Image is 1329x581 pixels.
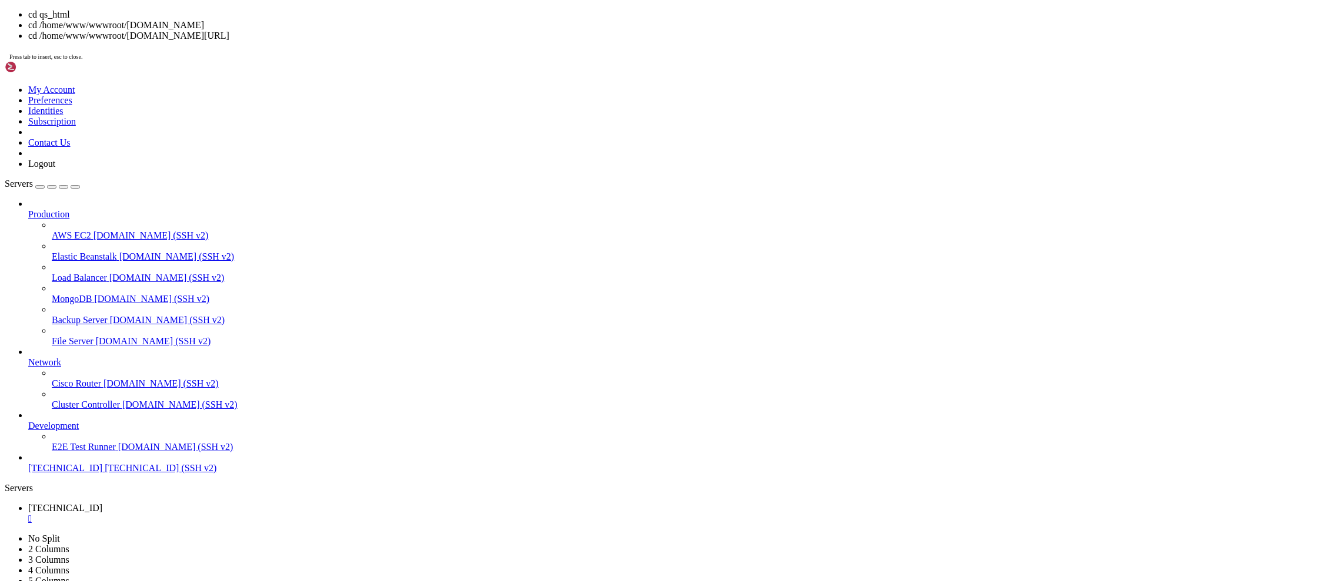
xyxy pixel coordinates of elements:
li: AWS EC2 [DOMAIN_NAME] (SSH v2) [52,220,1324,241]
x-row: Message from syslogd@104-250-130-146 at [DATE] 06:17:45 ... [5,294,1176,304]
x-row: Message from syslogd@104-250-130-146 at [DATE] 06:17:45 ... [5,414,1176,424]
span: Cluster Controller [52,399,120,409]
x-row: kernel:[Hardware Error]: Unified Memory Controller Ext. Error Code: 0 [5,65,1176,75]
x-row: kernel:[Hardware Error]: Corrected error, no action required. [5,125,1176,135]
a: Contact Us [28,137,71,147]
li: Cisco Router [DOMAIN_NAME] (SSH v2) [52,368,1324,389]
span: [DOMAIN_NAME] (SSH v2) [118,442,233,452]
x-row: Message from syslogd@104-250-130-146 at [DATE] 06:12:17 ... [5,174,1176,184]
span: [TECHNICAL_ID] [28,503,102,513]
a: AWS EC2 [DOMAIN_NAME] (SSH v2) [52,230,1324,241]
a: Network [28,357,1324,368]
a: [TECHNICAL_ID] [TECHNICAL_ID] (SSH v2) [28,463,1324,473]
a: Production [28,209,1324,220]
span: [DOMAIN_NAME] (SSH v2) [119,251,235,261]
span: [DOMAIN_NAME] (SSH v2) [109,273,225,283]
x-row: Message from syslogd@104-250-130-146 at [DATE] 06:06:49 ... [5,85,1176,95]
span: [TECHNICAL_ID] (SSH v2) [105,463,216,473]
x-row: kernel:[Hardware Error]: IPID: 0x0000009600150f00, Syndrome: 0xbd3f80000a800200 [5,394,1176,404]
span: [DOMAIN_NAME] (SSH v2) [110,315,225,325]
x-row: kernel:[Hardware Error]: cache level: L3/GEN, [GEOGRAPHIC_DATA]: GEN, mem-tx: RD [5,454,1176,464]
span: Servers [5,179,33,189]
x-row: Message from syslogd@104-250-130-146 at [DATE] 06:17:45 ... [5,444,1176,454]
x-row: ^C [5,464,1176,474]
li: Network [28,347,1324,410]
span: [DOMAIN_NAME] (SSH v2) [103,378,219,388]
a: Cisco Router [DOMAIN_NAME] (SSH v2) [52,378,1324,389]
span: Load Balancer [52,273,107,283]
a: 104.250.130.146 [28,503,1324,524]
span: [DOMAIN_NAME] (SSH v2) [122,399,238,409]
x-row: Message from syslogd@104-250-130-146 at [DATE] 06:12:17 ... [5,204,1176,214]
img: Shellngn [5,61,72,73]
x-row: Message from syslogd@104-250-130-146 at [DATE] 06:06:49 ... [5,25,1176,35]
li: cd /home/www/wwwroot/[DOMAIN_NAME] [28,20,1324,31]
div: (29, 49) [148,494,153,504]
a: My Account [28,85,75,95]
li: Elastic Beanstalk [DOMAIN_NAME] (SSH v2) [52,241,1324,262]
li: Development [28,410,1324,452]
x-row: Message from syslogd@104-250-130-146 at [DATE] 06:06:49 ... [5,55,1176,65]
a: Cluster Controller [DOMAIN_NAME] (SSH v2) [52,399,1324,410]
a: Backup Server [DOMAIN_NAME] (SSH v2) [52,315,1324,325]
li: Production [28,199,1324,347]
x-row: Message from syslogd@104-250-130-146 at [DATE] 06:17:45 ... [5,324,1176,334]
x-row: kernel:[Hardware Error]: Unified Memory Controller Ext. Error Code: 0 [5,424,1176,434]
x-row: kernel:[Hardware Error]: cache level: L3/GEN, [GEOGRAPHIC_DATA]: GEN, mem-tx: RD [5,95,1176,105]
x-row: kernel:[Hardware Error]: CPU:0 (17:31:0) MC18_STATUS[Over|CE|MiscV|AddrV|-|-|SyndV|CECC|-|-|-]: 0... [5,334,1176,344]
a: 2 Columns [28,544,69,554]
a: Servers [5,179,80,189]
span: Network [28,357,61,367]
a: 4 Columns [28,565,69,575]
a: File Server [DOMAIN_NAME] (SSH v2) [52,336,1324,347]
x-row: kernel:[Hardware Error]: Error Addr: 0x000000073ba1bfc0 [5,184,1176,194]
x-row: Message from syslogd@104-250-130-146 at [DATE] 06:12:17 ... [5,145,1176,155]
li: E2E Test Runner [DOMAIN_NAME] (SSH v2) [52,431,1324,452]
span: [DOMAIN_NAME] (SSH v2) [96,336,211,346]
li: Load Balancer [DOMAIN_NAME] (SSH v2) [52,262,1324,283]
a: Logout [28,159,55,169]
x-row: kernel:[Hardware Error]: Unified Memory Controller Ext. Error Code: 0 [5,244,1176,254]
span: File Server [52,336,94,346]
x-row: kernel:[Hardware Error]: IPID: 0x0000009600150f00, Syndrome: 0xbd3f80000a800200 [5,35,1176,45]
x-row: kernel:[Hardware Error]: cache level: L3/GEN, [GEOGRAPHIC_DATA]: GEN, mem-tx: RD [5,274,1176,284]
span: [TECHNICAL_ID] [28,463,102,473]
span: [DOMAIN_NAME] (SSH v2) [94,230,209,240]
x-row: kernel:[Hardware Error]: Error Addr: 0x000000073ba1be40 [5,5,1176,15]
span: Cisco Router [52,378,101,388]
span: Backup Server [52,315,108,325]
a: Subscription [28,116,76,126]
x-row: kernel:[Hardware Error]: Corrected error, no action required. [5,304,1176,314]
a: Identities [28,106,64,116]
a:  [28,513,1324,524]
a: No Split [28,533,60,543]
span: Development [28,421,79,431]
span: Elastic Beanstalk [52,251,117,261]
a: Development [28,421,1324,431]
a: Preferences [28,95,72,105]
x-row: Message from syslogd@104-250-130-146 at [DATE] 06:12:17 ... [5,264,1176,274]
x-row: Message from syslogd@104-250-130-146 at [DATE] 06:12:17 ... [5,115,1176,125]
li: [TECHNICAL_ID] [TECHNICAL_ID] (SSH v2) [28,452,1324,473]
span: MongoDB [52,294,92,304]
span: AWS EC2 [52,230,91,240]
x-row: [root@104-250-130-146 ~]# cd [5,494,1176,504]
x-row: [root@104-250-130-146 qs_html]# cd\ [5,474,1176,484]
div: Servers [5,483,1324,493]
a: E2E Test Runner [DOMAIN_NAME] (SSH v2) [52,442,1324,452]
li: File Server [DOMAIN_NAME] (SSH v2) [52,325,1324,347]
li: cd qs_html [28,9,1324,20]
a: 3 Columns [28,555,69,565]
a: MongoDB [DOMAIN_NAME] (SSH v2) [52,294,1324,304]
x-row: > [5,484,1176,494]
x-row: kernel:[Hardware Error]: CPU:0 (17:31:0) MC18_STATUS[Over|CE|MiscV|AddrV|-|-|SyndV|CECC|-|-|-]: 0... [5,155,1176,164]
span: Press tab to insert, esc to close. [9,53,82,60]
li: Backup Server [DOMAIN_NAME] (SSH v2) [52,304,1324,325]
x-row: kernel:[Hardware Error]: Error Addr: 0x000000073ba1be40 [5,364,1176,374]
x-row: Message from syslogd@104-250-130-146 at [DATE] 06:12:17 ... [5,234,1176,244]
li: MongoDB [DOMAIN_NAME] (SSH v2) [52,283,1324,304]
li: Cluster Controller [DOMAIN_NAME] (SSH v2) [52,389,1324,410]
span: E2E Test Runner [52,442,116,452]
x-row: Message from syslogd@104-250-130-146 at [DATE] 06:17:45 ... [5,384,1176,394]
